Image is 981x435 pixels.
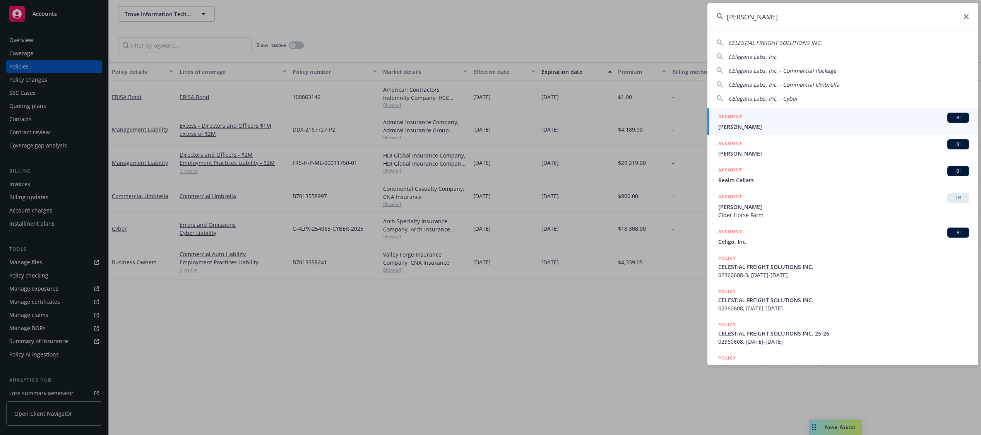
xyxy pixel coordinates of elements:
[718,254,736,262] h5: POLICY
[718,288,736,295] h5: POLICY
[718,139,742,149] h5: ACCOUNT
[718,271,969,279] span: 02360608-3, [DATE]-[DATE]
[728,81,839,88] span: CElegans Labs, Inc. - Commercial Umbrella
[950,229,966,236] span: BI
[728,95,798,102] span: CElegans Labs, Inc. - Cyber
[718,263,969,271] span: CELESTIAL FREIGHT SOLUTIONS INC.
[950,194,966,201] span: TR
[950,168,966,175] span: BI
[718,193,742,202] h5: ACCOUNT
[707,317,978,350] a: POLICYCELESTIAL FREIGHT SOLUTIONS INC. 25-2602360608, [DATE]-[DATE]
[707,250,978,283] a: POLICYCELESTIAL FREIGHT SOLUTIONS INC.02360608-3, [DATE]-[DATE]
[718,238,969,246] span: Celigo, Inc.
[718,123,969,131] span: [PERSON_NAME]
[718,363,969,371] span: Cellanome Travel LLC - Travel E&O Only
[728,39,822,46] span: CELESTIAL FREIGHT SOLUTIONS INC.
[707,350,978,383] a: POLICYCellanome Travel LLC - Travel E&O Only
[718,337,969,346] span: 02360608, [DATE]-[DATE]
[718,228,742,237] h5: ACCOUNT
[707,3,978,31] input: Search...
[718,203,969,211] span: [PERSON_NAME]
[718,321,736,329] h5: POLICY
[718,176,969,184] span: Realm Cellars
[707,135,978,162] a: ACCOUNTBI[PERSON_NAME]
[718,304,969,312] span: 02360608, [DATE]-[DATE]
[718,211,969,219] span: Cider Horse Farm
[718,329,969,337] span: CELESTIAL FREIGHT SOLUTIONS INC. 25-26
[707,108,978,135] a: ACCOUNTBI[PERSON_NAME]
[950,114,966,121] span: BI
[707,162,978,188] a: ACCOUNTBIRealm Cellars
[707,283,978,317] a: POLICYCELESTIAL FREIGHT SOLUTIONS INC.02360608, [DATE]-[DATE]
[707,188,978,223] a: ACCOUNTTR[PERSON_NAME]Cider Horse Farm
[728,67,836,74] span: CElegans Labs, Inc. - Commercial Package
[718,149,969,158] span: [PERSON_NAME]
[718,113,742,122] h5: ACCOUNT
[718,166,742,175] h5: ACCOUNT
[728,53,778,60] span: CElegans Labs, Inc.
[707,223,978,250] a: ACCOUNTBICeligo, Inc.
[718,296,969,304] span: CELESTIAL FREIGHT SOLUTIONS INC.
[718,354,736,362] h5: POLICY
[950,141,966,148] span: BI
